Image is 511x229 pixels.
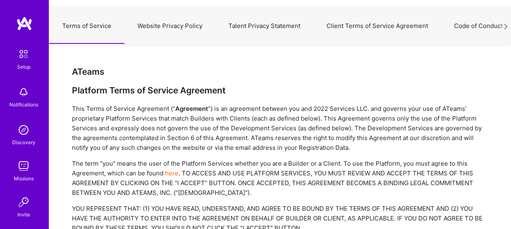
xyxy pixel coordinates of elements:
[16,16,33,31] img: logo
[15,158,32,174] img: teamwork
[72,85,488,95] div: Platform Terms of Service Agreement
[215,8,313,44] button: Talent Privacy Statement
[175,105,208,112] strong: Agreement
[72,67,488,77] div: ATeams
[313,8,441,44] button: Client Terms of Service Agreement
[15,122,32,138] img: discovery
[503,24,509,30] i: icon Next
[72,159,488,198] div: The term "you" means the user of the Platform Services whether you are a Builder or a Client. To ...
[14,174,34,183] div: Missions
[15,194,32,210] img: Invite
[9,100,38,109] div: Notifications
[124,8,215,44] button: Website Privacy Policy
[15,84,32,100] img: bell
[72,104,488,153] div: This Terms of Service Agreement (“ ”) is an agreement between you and 2022 Services LLC. and gove...
[12,138,35,147] div: Discovery
[17,63,30,71] div: Setup
[17,210,30,219] div: Invite
[49,8,124,44] button: Terms of Service
[15,45,32,63] img: setup
[165,169,178,177] a: here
